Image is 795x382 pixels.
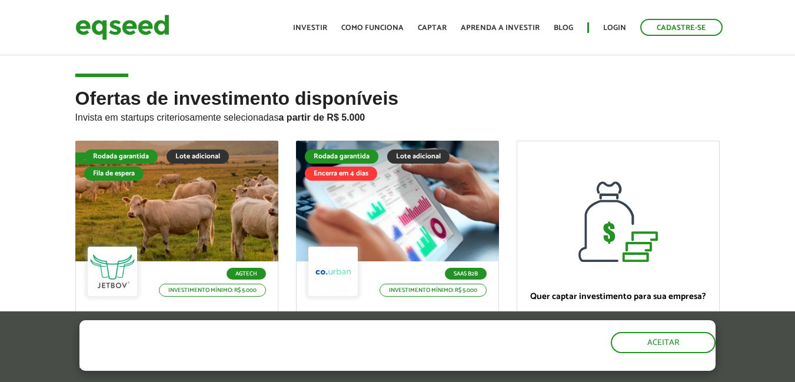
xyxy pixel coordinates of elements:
[341,24,404,32] a: Como funciona
[84,150,158,164] div: Rodada garantida
[227,268,266,280] p: Agtech
[235,361,371,371] a: política de privacidade e de cookies
[79,320,461,357] h5: O site da EqSeed utiliza cookies para melhorar sua navegação.
[84,167,144,181] div: Fila de espera
[418,24,447,32] a: Captar
[75,88,720,141] h2: Ofertas de investimento disponíveis
[611,332,716,353] button: Aceitar
[387,150,450,164] div: Lote adicional
[640,19,723,36] a: Cadastre-se
[445,268,487,280] p: SaaS B2B
[79,360,461,371] p: Ao clicar em "aceitar", você aceita nossa .
[305,167,377,181] div: Encerra em 4 dias
[159,284,266,297] p: Investimento mínimo: R$ 5.000
[75,152,135,164] div: Fila de espera
[293,24,327,32] a: Investir
[167,150,229,164] div: Lote adicional
[279,112,365,122] strong: a partir de R$ 5.000
[461,24,540,32] a: Aprenda a investir
[554,24,573,32] a: Blog
[305,150,378,164] div: Rodada garantida
[75,109,720,123] p: Invista em startups criteriosamente selecionadas
[75,12,169,43] img: EqSeed
[380,284,487,297] p: Investimento mínimo: R$ 5.000
[603,24,626,32] a: Login
[529,291,707,302] p: Quer captar investimento para sua empresa?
